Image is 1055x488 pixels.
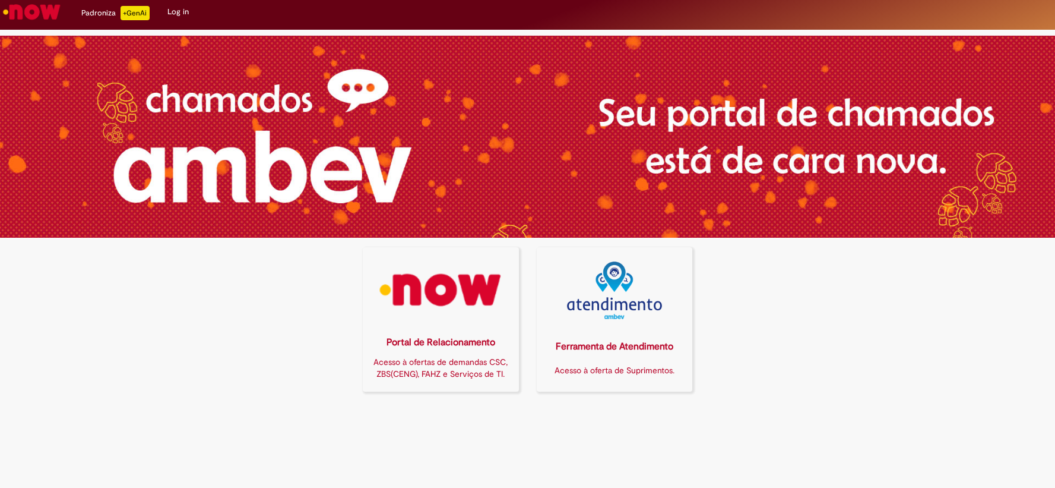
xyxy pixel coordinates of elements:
div: Acesso à oferta de Suprimentos. [544,364,686,376]
a: Ferramenta de Atendimento Acesso à oferta de Suprimentos. [537,247,693,392]
div: Acesso à ofertas de demandas CSC, ZBS(CENG), FAHZ e Serviços de TI. [370,356,512,380]
img: logo_now.png [370,262,511,319]
p: +GenAi [121,6,150,20]
img: logo_atentdimento.png [567,262,662,319]
a: Portal de Relacionamento Acesso à ofertas de demandas CSC, ZBS(CENG), FAHZ e Serviços de TI. [363,247,519,392]
div: Ferramenta de Atendimento [544,340,686,354]
div: Portal de Relacionamento [370,336,512,350]
div: Padroniza [81,6,150,20]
